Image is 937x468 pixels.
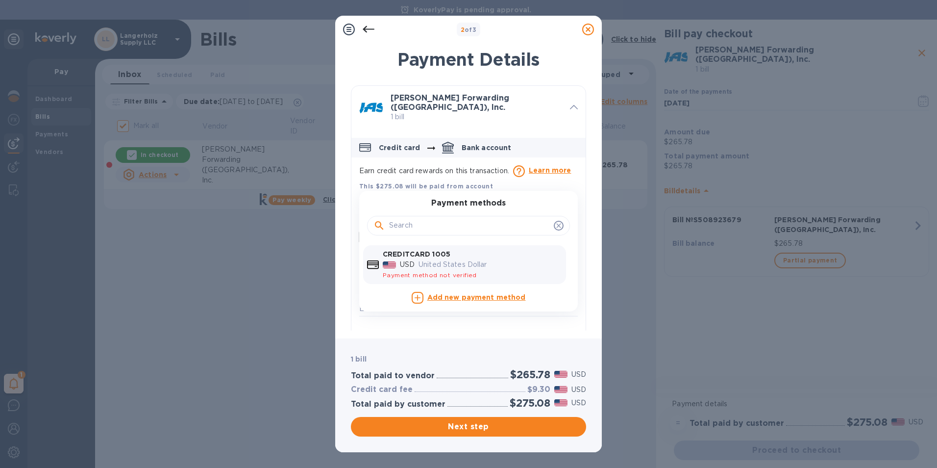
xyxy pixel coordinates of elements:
div: default-method [351,134,586,337]
img: USD [554,399,567,406]
b: [PERSON_NAME] Forwarding ([GEOGRAPHIC_DATA]), Inc. [391,93,509,112]
b: 1 bill [351,355,367,363]
p: Earn credit card rewards on this transaction. [359,165,578,177]
h3: Total paid to vendor [351,371,435,381]
p: Learn more [529,165,571,175]
h3: $9.30 [527,385,550,394]
img: USD [383,261,396,268]
b: This $275.08 will be paid from account [359,182,493,190]
h1: Payment Details [351,49,586,70]
button: Next step [351,417,586,437]
p: Bank account [462,143,512,153]
div: [PERSON_NAME] Forwarding ([GEOGRAPHIC_DATA]), Inc. 1 bill [351,86,586,130]
input: Enter customer reference number [359,302,578,316]
b: Add new payment method [427,293,526,301]
p: USD [571,369,586,380]
h2: $275.08 [510,397,550,409]
h3: Payment methods [431,199,506,208]
span: Payment method not verified [383,271,477,279]
h3: Credit card fee [351,385,413,394]
b: of 3 [461,26,477,33]
p: USD [400,260,415,270]
span: 2 [461,26,465,33]
p: United States Dollar [419,260,562,270]
b: CREDITCARD 1005 [383,250,450,258]
input: Search [389,218,550,233]
h3: Total paid by customer [351,400,445,409]
span: Next step [359,421,578,433]
img: USD [554,371,567,378]
p: USD [571,385,586,395]
p: 1 bill [391,112,562,122]
p: Credit card [379,143,420,153]
h2: $265.78 [510,368,550,381]
p: USD [571,398,586,408]
img: USD [554,386,567,393]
